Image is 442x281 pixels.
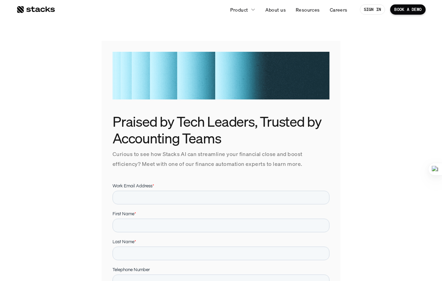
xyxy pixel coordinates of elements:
p: Curious to see how Stacks AI can streamline your financial close and boost efficiency? Meet with ... [113,149,329,169]
p: Product [230,6,248,13]
a: Careers [326,3,352,16]
p: Careers [330,6,348,13]
p: SIGN IN [364,7,381,12]
p: About us [265,6,286,13]
p: BOOK A DEMO [394,7,422,12]
h3: Praised by Tech Leaders, Trusted by Accounting Teams [113,113,329,146]
a: Privacy Policy [130,177,160,182]
p: Resources [296,6,320,13]
a: Resources [292,3,324,16]
a: BOOK A DEMO [390,4,426,15]
a: SIGN IN [360,4,385,15]
a: About us [261,3,290,16]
